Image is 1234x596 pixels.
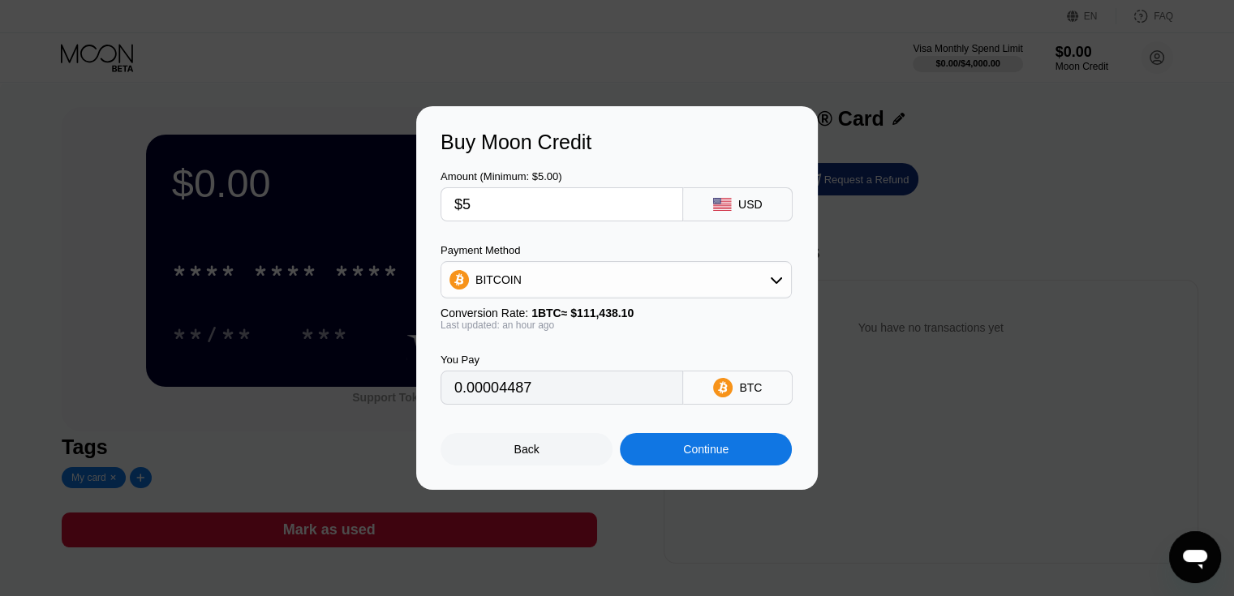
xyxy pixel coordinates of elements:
[739,381,762,394] div: BTC
[441,354,683,366] div: You Pay
[531,307,634,319] span: 1 BTC ≈ $111,438.10
[441,170,683,182] div: Amount (Minimum: $5.00)
[475,273,522,286] div: BITCOIN
[441,264,791,296] div: BITCOIN
[683,443,729,456] div: Continue
[441,307,792,319] div: Conversion Rate:
[738,198,763,211] div: USD
[441,244,792,256] div: Payment Method
[441,131,793,154] div: Buy Moon Credit
[441,433,613,465] div: Back
[514,443,540,456] div: Back
[620,433,792,465] div: Continue
[1169,531,1221,583] iframe: Button to launch messaging window
[454,188,669,221] input: $0.00
[441,319,792,331] div: Last updated: an hour ago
